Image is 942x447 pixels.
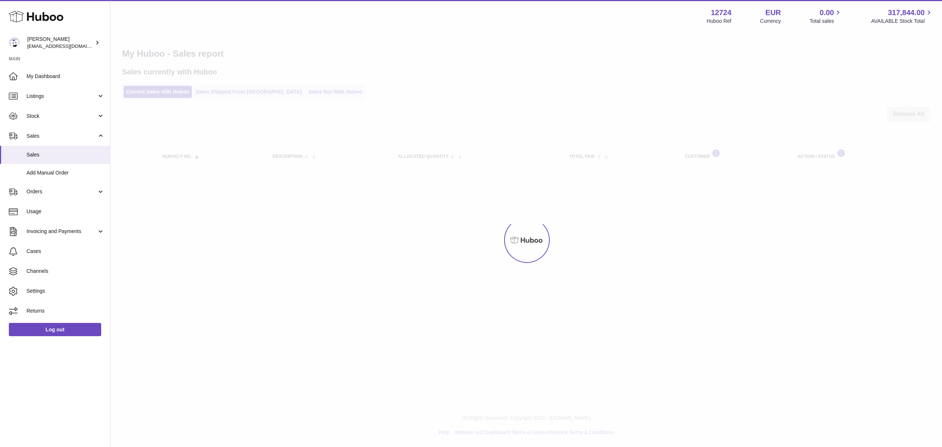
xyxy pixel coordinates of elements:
[9,37,20,48] img: internalAdmin-12724@internal.huboo.com
[765,8,781,18] strong: EUR
[26,133,97,140] span: Sales
[27,36,93,50] div: [PERSON_NAME]
[760,18,781,25] div: Currency
[26,169,105,176] span: Add Manual Order
[27,43,108,49] span: [EMAIL_ADDRESS][DOMAIN_NAME]
[26,228,97,235] span: Invoicing and Payments
[26,151,105,158] span: Sales
[810,8,842,25] a: 0.00 Total sales
[26,248,105,255] span: Cases
[26,73,105,80] span: My Dashboard
[9,323,101,336] a: Log out
[26,188,97,195] span: Orders
[820,8,834,18] span: 0.00
[26,307,105,314] span: Returns
[26,268,105,275] span: Channels
[707,18,732,25] div: Huboo Ref
[711,8,732,18] strong: 12724
[871,8,933,25] a: 317,844.00 AVAILABLE Stock Total
[26,113,97,120] span: Stock
[810,18,842,25] span: Total sales
[26,93,97,100] span: Listings
[871,18,933,25] span: AVAILABLE Stock Total
[888,8,925,18] span: 317,844.00
[26,288,105,295] span: Settings
[26,208,105,215] span: Usage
